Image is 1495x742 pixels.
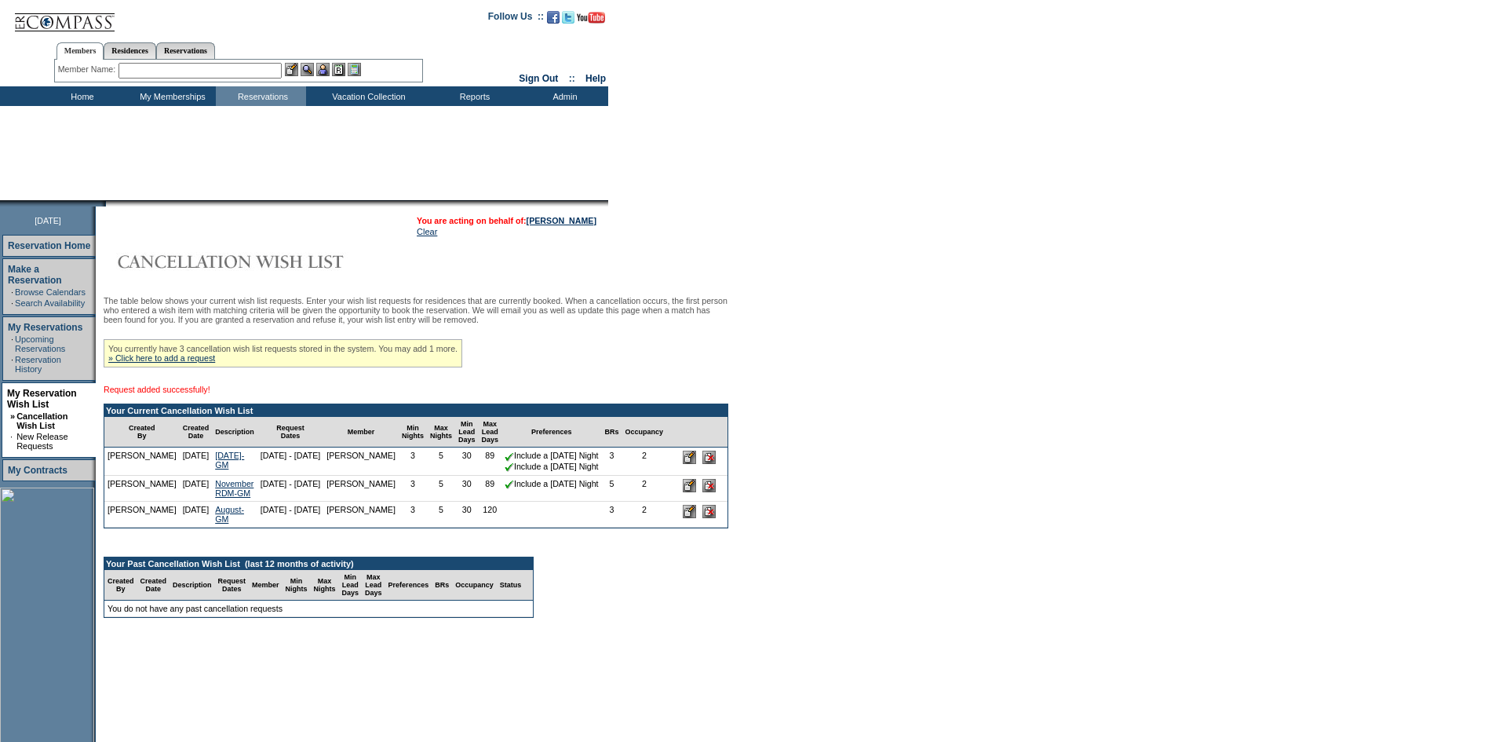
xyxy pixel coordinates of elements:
td: [PERSON_NAME] [104,502,180,528]
td: · [11,334,13,353]
a: Sign Out [519,73,558,84]
span: Request added successfully! [104,385,210,394]
a: Reservations [156,42,215,59]
td: Min Nights [283,570,311,601]
img: Impersonate [316,63,330,76]
td: Created Date [137,570,170,601]
a: Subscribe to our YouTube Channel [577,16,605,25]
td: Your Past Cancellation Wish List (last 12 months of activity) [104,557,533,570]
img: chkSmaller.gif [505,462,514,472]
td: Admin [518,86,608,106]
td: 3 [399,476,427,502]
td: · [11,298,13,308]
input: Delete this Request [702,505,716,518]
td: 5 [427,502,455,528]
a: New Release Requests [16,432,67,451]
td: BRs [602,417,622,448]
td: Min Nights [399,417,427,448]
td: 3 [602,502,622,528]
img: b_calculator.gif [348,63,361,76]
nobr: [DATE] - [DATE] [261,451,321,460]
nobr: Include a [DATE] Night [505,451,599,460]
td: Description [170,570,215,601]
td: 120 [478,502,501,528]
input: Edit this Request [683,505,696,518]
a: Clear [417,227,437,236]
td: 89 [478,448,501,475]
td: Home [35,86,126,106]
a: Reservation History [15,355,61,374]
a: Reservation Home [8,240,90,251]
td: Occupancy [452,570,497,601]
img: Subscribe to our YouTube Channel [577,12,605,24]
img: Become our fan on Facebook [547,11,560,24]
a: My Reservations [8,322,82,333]
img: Reservations [332,63,345,76]
td: Request Dates [215,570,250,601]
b: » [10,411,15,421]
nobr: Include a [DATE] Night [505,479,599,488]
td: · [10,432,15,451]
img: chkSmaller.gif [505,480,514,489]
a: My Reservation Wish List [7,388,77,410]
td: Reservations [216,86,306,106]
a: [DATE]-GM [215,451,244,470]
td: 30 [455,476,479,502]
a: Members [57,42,104,60]
nobr: [DATE] - [DATE] [261,479,321,488]
td: Max Nights [311,570,339,601]
td: Created By [104,417,180,448]
td: BRs [432,570,452,601]
td: Preferences [501,417,602,448]
input: Delete this Request [702,479,716,492]
div: You currently have 3 cancellation wish list requests stored in the system. You may add 1 more. [104,339,462,367]
td: · [11,287,13,297]
a: [PERSON_NAME] [527,216,596,225]
input: Edit this Request [683,451,696,464]
a: Residences [104,42,156,59]
td: 2 [622,476,667,502]
td: Min Lead Days [455,417,479,448]
nobr: Include a [DATE] Night [505,462,599,471]
td: [PERSON_NAME] [323,476,399,502]
div: Member Name: [58,63,119,76]
td: 5 [427,476,455,502]
a: Make a Reservation [8,264,62,286]
td: Min Lead Days [339,570,363,601]
td: Follow Us :: [488,9,544,28]
img: View [301,63,314,76]
a: » Click here to add a request [108,353,215,363]
td: Occupancy [622,417,667,448]
td: Status [497,570,525,601]
a: Search Availability [15,298,85,308]
td: 3 [399,448,427,475]
a: Help [585,73,606,84]
a: Upcoming Reservations [15,334,65,353]
td: Vacation Collection [306,86,428,106]
td: Your Current Cancellation Wish List [104,404,727,417]
td: Max Lead Days [362,570,385,601]
td: · [11,355,13,374]
a: My Contracts [8,465,67,476]
img: chkSmaller.gif [505,452,514,462]
td: Created By [104,570,137,601]
td: [DATE] [180,502,213,528]
input: Delete this Request [702,451,716,464]
td: 5 [427,448,455,475]
td: 3 [602,448,622,475]
img: b_edit.gif [285,63,298,76]
span: [DATE] [35,216,61,225]
td: [DATE] [180,448,213,475]
td: Request Dates [257,417,324,448]
nobr: [DATE] - [DATE] [261,505,321,514]
td: 5 [602,476,622,502]
div: The table below shows your current wish list requests. Enter your wish list requests for residenc... [104,296,728,637]
td: Member [323,417,399,448]
span: :: [569,73,575,84]
td: [PERSON_NAME] [104,448,180,475]
td: [PERSON_NAME] [323,502,399,528]
td: 2 [622,448,667,475]
td: [PERSON_NAME] [323,448,399,475]
td: 2 [622,502,667,528]
a: August-GM [215,505,244,524]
